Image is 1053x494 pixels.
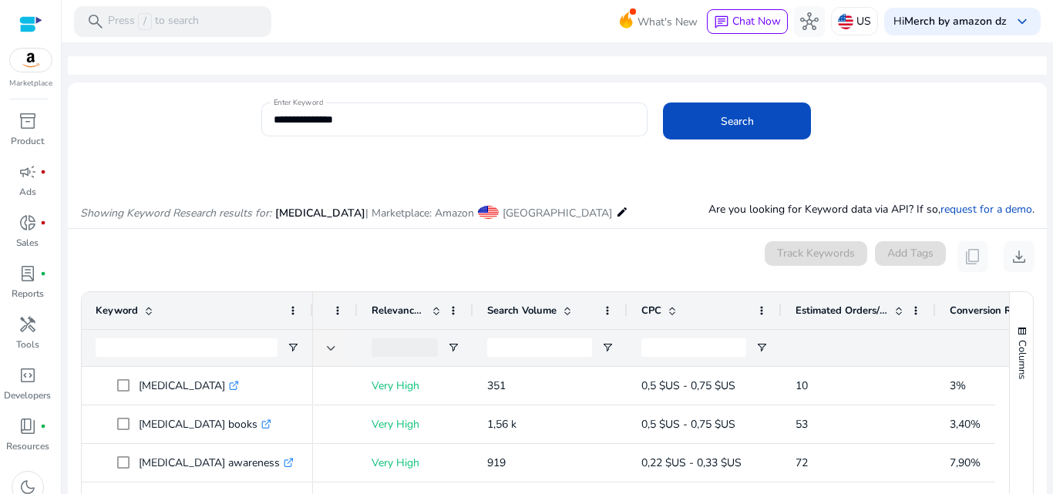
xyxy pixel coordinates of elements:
img: us.svg [838,14,853,29]
span: book_4 [19,417,37,435]
span: 72 [796,455,808,470]
span: Search [721,113,754,129]
span: handyman [19,315,37,334]
span: What's New [638,8,698,35]
p: Are you looking for Keyword data via API? If so, . [708,201,1034,217]
b: Merch by amazon dz [904,14,1007,29]
span: keyboard_arrow_down [1013,12,1031,31]
span: 0,5 $US - 0,75 $US [641,417,735,432]
span: Relevance Score [372,304,426,318]
span: Estimated Orders/Month [796,304,888,318]
span: Conversion Rate [950,304,1026,318]
p: Very High [372,408,459,440]
span: lab_profile [19,264,37,283]
input: Keyword Filter Input [96,338,278,357]
span: campaign [19,163,37,181]
mat-label: Enter Keyword [274,97,323,108]
span: inventory_2 [19,112,37,130]
p: Resources [6,439,49,453]
p: Developers [4,388,51,402]
span: 919 [487,455,506,470]
p: Tools [16,338,39,351]
button: Open Filter Menu [755,341,768,354]
button: hub [794,6,825,37]
span: fiber_manual_record [40,220,46,226]
span: fiber_manual_record [40,423,46,429]
p: Reports [12,287,44,301]
p: Sales [16,236,39,250]
p: [MEDICAL_DATA] [139,370,239,402]
p: Product [11,134,44,148]
span: 53 [796,417,808,432]
span: 1,56 k [487,417,516,432]
span: 3% [950,378,966,393]
span: code_blocks [19,366,37,385]
i: Showing Keyword Research results for: [80,206,271,220]
span: [GEOGRAPHIC_DATA] [503,206,612,220]
span: 10 [796,378,808,393]
p: Marketplace [9,78,52,89]
button: download [1004,241,1034,272]
span: Search Volume [487,304,557,318]
a: request for a demo [940,202,1032,217]
span: chat [714,15,729,30]
span: download [1010,247,1028,266]
span: donut_small [19,213,37,232]
span: Chat Now [732,14,781,29]
span: 7,90% [950,455,981,470]
span: 0,22 $US - 0,33 $US [641,455,742,470]
p: Very High [372,370,459,402]
p: [MEDICAL_DATA] books [139,408,271,440]
mat-icon: edit [616,203,628,221]
span: 0,5 $US - 0,75 $US [641,378,735,393]
img: amazon.svg [10,49,52,72]
span: | Marketplace: Amazon [365,206,474,220]
p: Ads [19,185,36,199]
button: Search [663,102,811,139]
p: Very High [372,447,459,479]
p: [MEDICAL_DATA] awareness [139,447,294,479]
span: [MEDICAL_DATA] [275,206,365,220]
input: Search Volume Filter Input [487,338,592,357]
span: Keyword [96,304,138,318]
p: Hi [893,16,1007,27]
span: hub [800,12,819,31]
p: US [856,8,871,35]
p: Press to search [108,13,199,30]
button: Open Filter Menu [287,341,299,354]
button: chatChat Now [707,9,788,34]
button: Open Filter Menu [601,341,614,354]
span: search [86,12,105,31]
input: CPC Filter Input [641,338,746,357]
span: Columns [1015,340,1029,379]
button: Open Filter Menu [447,341,459,354]
span: fiber_manual_record [40,169,46,175]
span: / [138,13,152,30]
span: CPC [641,304,661,318]
span: fiber_manual_record [40,271,46,277]
span: 351 [487,378,506,393]
span: 3,40% [950,417,981,432]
